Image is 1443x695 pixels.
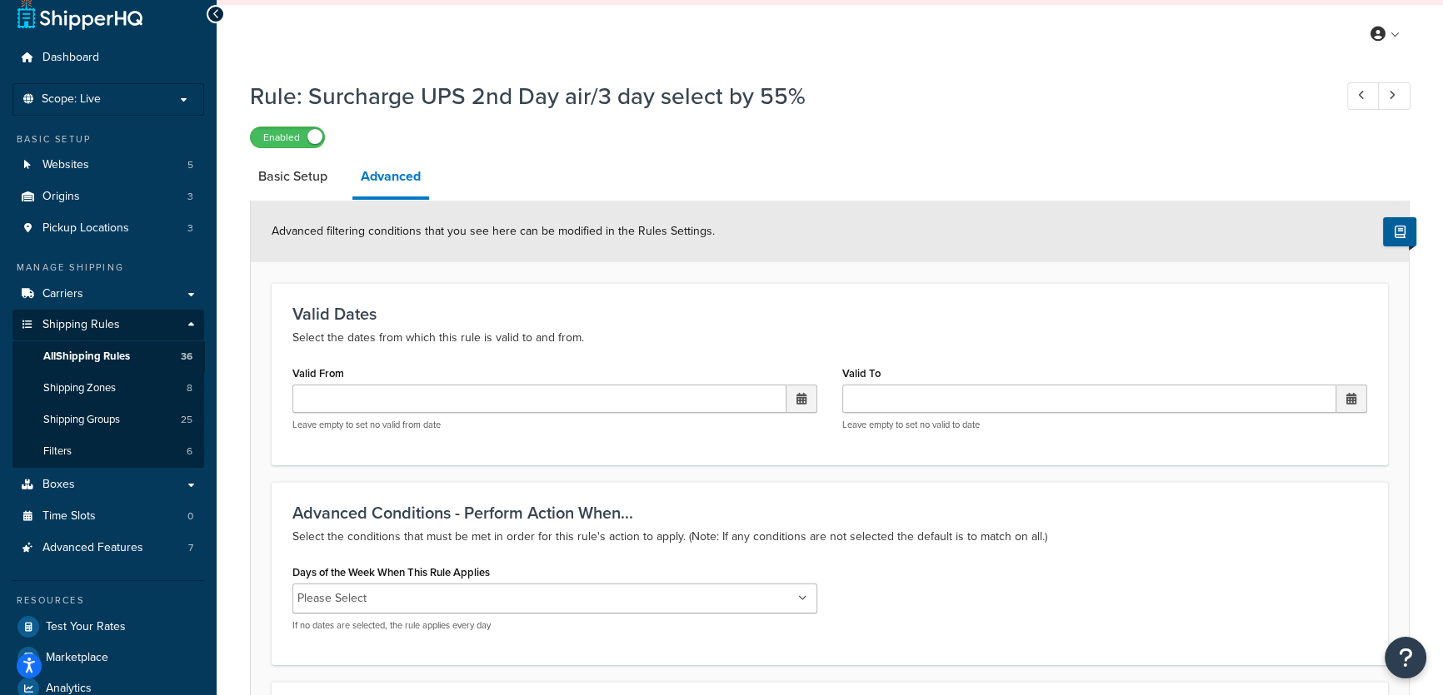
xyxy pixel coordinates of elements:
[12,279,204,310] a: Carriers
[187,190,193,204] span: 3
[12,501,204,532] a: Time Slots0
[42,287,83,301] span: Carriers
[12,436,204,467] a: Filters6
[292,419,817,431] p: Leave empty to set no valid from date
[12,643,204,673] a: Marketplace
[187,509,193,524] span: 0
[42,509,96,524] span: Time Slots
[187,381,192,395] span: 8
[842,419,1367,431] p: Leave empty to set no valid to date
[12,310,204,468] li: Shipping Rules
[292,504,1367,522] h3: Advanced Conditions - Perform Action When...
[12,533,204,563] li: Advanced Features
[251,127,324,147] label: Enabled
[12,469,204,500] a: Boxes
[292,328,1367,348] p: Select the dates from which this rule is valid to and from.
[12,501,204,532] li: Time Slots
[42,318,120,332] span: Shipping Rules
[292,619,817,632] p: If no dates are selected, the rule applies every day
[43,381,116,395] span: Shipping Zones
[12,261,204,275] div: Manage Shipping
[12,132,204,146] div: Basic Setup
[1385,637,1426,678] button: Open Resource Center
[12,42,204,73] a: Dashboard
[250,156,336,196] a: Basic Setup
[12,213,204,244] li: Pickup Locations
[181,350,192,364] span: 36
[187,221,193,236] span: 3
[187,444,192,459] span: 6
[292,305,1367,323] h3: Valid Dates
[12,310,204,340] a: Shipping Rules
[188,541,193,555] span: 7
[42,541,143,555] span: Advanced Features
[12,405,204,435] li: Shipping Groups
[42,221,129,236] span: Pickup Locations
[42,51,99,65] span: Dashboard
[181,413,192,427] span: 25
[1378,82,1411,110] a: Next Record
[250,80,1316,112] h1: Rule: Surcharge UPS 2nd Day air/3 day select by 55%
[292,527,1367,547] p: Select the conditions that must be met in order for this rule's action to apply. (Note: If any co...
[42,478,75,492] span: Boxes
[352,156,429,200] a: Advanced
[43,444,72,459] span: Filters
[842,367,881,380] label: Valid To
[46,651,108,665] span: Marketplace
[1383,217,1416,246] button: Show Help Docs
[12,150,204,181] a: Websites5
[297,587,367,610] li: Please Select
[12,213,204,244] a: Pickup Locations3
[43,413,120,427] span: Shipping Groups
[12,373,204,404] a: Shipping Zones8
[12,150,204,181] li: Websites
[292,566,490,578] label: Days of the Week When This Rule Applies
[292,367,344,380] label: Valid From
[12,181,204,212] a: Origins3
[12,436,204,467] li: Filters
[12,612,204,642] a: Test Your Rates
[42,190,80,204] span: Origins
[12,405,204,435] a: Shipping Groups25
[272,222,715,240] span: Advanced filtering conditions that you see here can be modified in the Rules Settings.
[43,350,130,364] span: All Shipping Rules
[46,620,126,634] span: Test Your Rates
[187,158,193,172] span: 5
[12,181,204,212] li: Origins
[12,341,204,372] a: AllShipping Rules36
[42,92,101,107] span: Scope: Live
[12,373,204,404] li: Shipping Zones
[1347,82,1380,110] a: Previous Record
[12,533,204,563] a: Advanced Features7
[42,158,89,172] span: Websites
[12,593,204,608] div: Resources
